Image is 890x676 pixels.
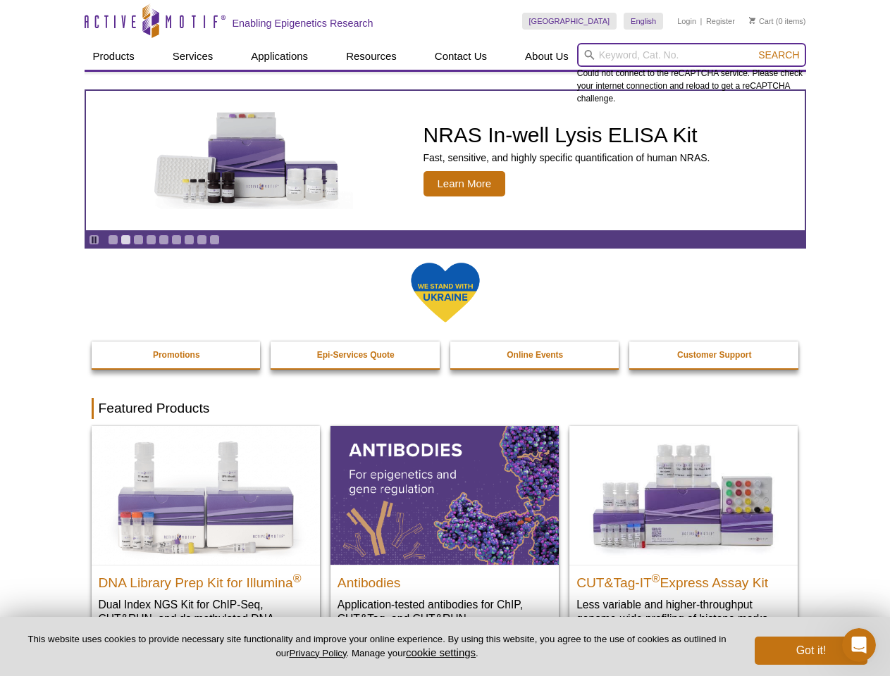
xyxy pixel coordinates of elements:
[755,637,867,665] button: Got it!
[86,91,805,230] a: NRAS In-well Lysis ELISA Kit NRAS In-well Lysis ELISA Kit Fast, sensitive, and highly specific qu...
[424,151,710,164] p: Fast, sensitive, and highly specific quantification of human NRAS.
[92,426,320,564] img: DNA Library Prep Kit for Illumina
[424,125,710,146] h2: NRAS In-well Lysis ELISA Kit
[153,350,200,360] strong: Promotions
[209,234,220,245] a: Go to slide 9
[749,13,806,30] li: (0 items)
[338,569,552,590] h2: Antibodies
[576,597,791,626] p: Less variable and higher-throughput genome-wide profiling of histone marks​.
[92,398,799,419] h2: Featured Products
[624,13,663,30] a: English
[233,17,373,30] h2: Enabling Epigenetics Research
[406,646,476,658] button: cookie settings
[242,43,316,70] a: Applications
[99,569,313,590] h2: DNA Library Prep Kit for Illumina
[677,16,696,26] a: Login
[450,342,621,368] a: Online Events
[108,234,118,245] a: Go to slide 1
[89,234,99,245] a: Toggle autoplay
[86,91,805,230] article: NRAS In-well Lysis ELISA Kit
[330,426,559,564] img: All Antibodies
[754,49,803,61] button: Search
[410,261,481,324] img: We Stand With Ukraine
[700,13,703,30] li: |
[426,43,495,70] a: Contact Us
[293,572,302,584] sup: ®
[576,569,791,590] h2: CUT&Tag-IT Express Assay Kit
[758,49,799,61] span: Search
[677,350,751,360] strong: Customer Support
[159,234,169,245] a: Go to slide 5
[330,426,559,639] a: All Antibodies Antibodies Application-tested antibodies for ChIP, CUT&Tag, and CUT&RUN.
[171,234,182,245] a: Go to slide 6
[164,43,222,70] a: Services
[522,13,617,30] a: [GEOGRAPHIC_DATA]
[507,350,563,360] strong: Online Events
[424,171,506,196] span: Learn More
[85,43,143,70] a: Products
[99,597,313,640] p: Dual Index NGS Kit for ChIP-Seq, CUT&RUN, and ds methylated DNA assays.
[749,16,774,26] a: Cart
[142,112,353,209] img: NRAS In-well Lysis ELISA Kit
[749,17,755,24] img: Your Cart
[577,43,806,67] input: Keyword, Cat. No.
[92,426,320,653] a: DNA Library Prep Kit for Illumina DNA Library Prep Kit for Illumina® Dual Index NGS Kit for ChIP-...
[23,633,731,660] p: This website uses cookies to provide necessary site functionality and improve your online experie...
[120,234,131,245] a: Go to slide 2
[133,234,144,245] a: Go to slide 3
[569,426,798,564] img: CUT&Tag-IT® Express Assay Kit
[706,16,735,26] a: Register
[146,234,156,245] a: Go to slide 4
[317,350,395,360] strong: Epi-Services Quote
[92,342,262,368] a: Promotions
[338,597,552,626] p: Application-tested antibodies for ChIP, CUT&Tag, and CUT&RUN.
[577,43,806,105] div: Could not connect to the reCAPTCHA service. Please check your internet connection and reload to g...
[197,234,207,245] a: Go to slide 8
[629,342,800,368] a: Customer Support
[184,234,194,245] a: Go to slide 7
[842,628,876,662] iframe: Intercom live chat
[517,43,577,70] a: About Us
[338,43,405,70] a: Resources
[271,342,441,368] a: Epi-Services Quote
[652,572,660,584] sup: ®
[289,648,346,658] a: Privacy Policy
[569,426,798,639] a: CUT&Tag-IT® Express Assay Kit CUT&Tag-IT®Express Assay Kit Less variable and higher-throughput ge...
